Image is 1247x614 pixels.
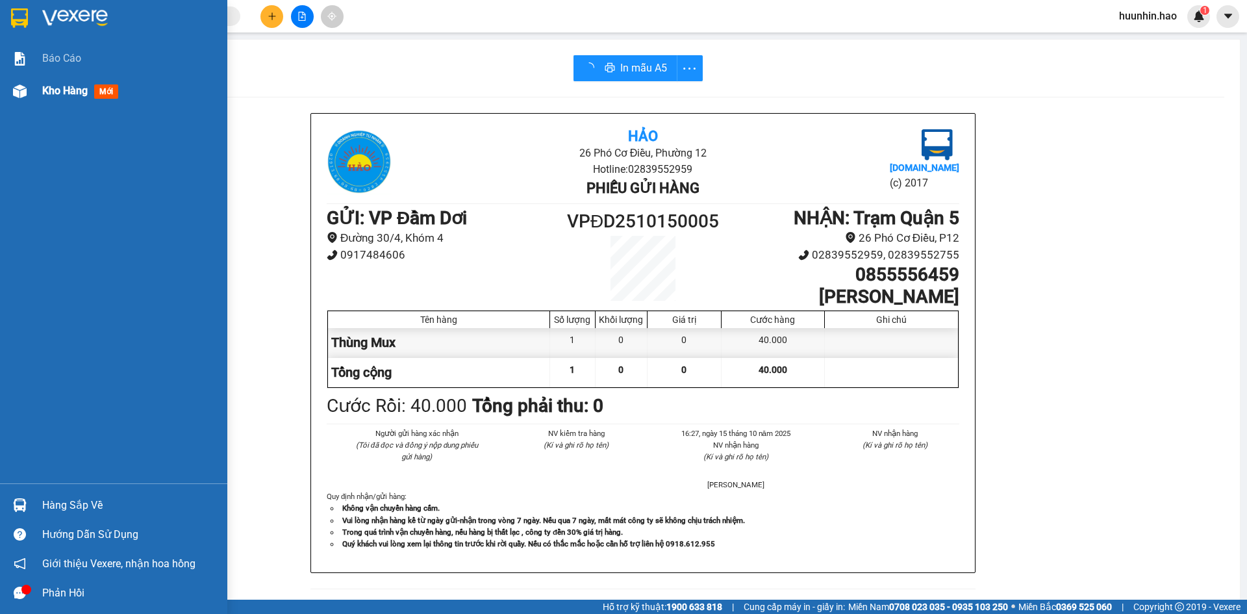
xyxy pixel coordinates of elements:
span: printer [605,62,615,75]
div: Giá trị [651,314,718,325]
li: 26 Phó Cơ Điều, Phường 12 [432,145,853,161]
span: notification [14,557,26,570]
span: | [732,600,734,614]
strong: Trong quá trình vận chuyển hàng, nếu hàng bị thất lạc , công ty đền 30% giá trị hàng. [342,528,623,537]
span: caret-down [1222,10,1234,22]
span: 0 [681,365,686,375]
img: logo.jpg [327,129,392,194]
i: (Kí và ghi rõ họ tên) [544,441,609,450]
div: Thùng Mux [328,328,550,357]
span: 1 [570,365,575,375]
div: Quy định nhận/gửi hàng : [327,491,959,549]
i: (Kí và ghi rõ họ tên) [703,452,768,461]
img: logo.jpg [922,129,953,160]
span: Giới thiệu Vexere, nhận hoa hồng [42,556,195,572]
img: warehouse-icon [13,498,27,512]
img: icon-new-feature [1193,10,1205,22]
li: 16:27, ngày 15 tháng 10 năm 2025 [672,428,800,439]
li: (c) 2017 [890,175,959,191]
span: In mẫu A5 [620,60,667,76]
div: 1 [550,328,596,357]
img: logo-vxr [11,8,28,28]
div: Cước hàng [725,314,821,325]
div: Khối lượng [599,314,644,325]
span: question-circle [14,528,26,541]
b: [DOMAIN_NAME] [890,162,959,173]
span: file-add [297,12,307,21]
div: Hàng sắp về [42,496,218,515]
li: 0917484606 [327,246,564,264]
button: caret-down [1216,5,1239,28]
div: Tên hàng [331,314,546,325]
div: Hướng dẫn sử dụng [42,525,218,544]
li: 02839552959, 02839552755 [722,246,959,264]
b: Tổng phải thu: 0 [472,395,603,416]
b: Hảo [628,128,658,144]
span: plus [268,12,277,21]
b: Phiếu gửi hàng [586,180,699,196]
span: 1 [1202,6,1207,15]
sup: 1 [1200,6,1209,15]
strong: Quý khách vui lòng xem lại thông tin trước khi rời quầy. Nếu có thắc mắc hoặc cần hỗ trợ liên hệ ... [342,539,715,548]
li: NV kiểm tra hàng [512,428,641,439]
span: ⚪️ [1011,604,1015,609]
b: NHẬN : Trạm Quận 5 [794,207,959,229]
strong: 0708 023 035 - 0935 103 250 [889,602,1008,612]
strong: 0369 525 060 [1056,602,1112,612]
button: plus [260,5,283,28]
div: 40.000 [722,328,825,357]
button: more [677,55,703,81]
span: environment [327,232,338,243]
span: aim [327,12,336,21]
span: loading [584,62,599,73]
span: huunhin.hao [1109,8,1187,24]
h1: 0855556459 [722,264,959,286]
li: 26 Phó Cơ Điều, P12 [722,229,959,247]
span: more [677,60,702,77]
div: Ghi chú [828,314,955,325]
h1: VPĐD2510150005 [564,207,722,236]
span: phone [798,249,809,261]
li: Đường 30/4, Khóm 4 [327,229,564,247]
div: 0 [648,328,722,357]
span: phone [327,249,338,261]
span: Tổng cộng [331,365,392,380]
button: printerIn mẫu A5 [573,55,677,81]
b: GỬI : VP Đầm Dơi [327,207,467,229]
span: Miền Nam [848,600,1008,614]
li: NV nhận hàng [831,428,960,439]
span: Hỗ trợ kỹ thuật: [603,600,722,614]
span: mới [94,84,118,99]
div: 0 [596,328,648,357]
span: Miền Bắc [1018,600,1112,614]
button: file-add [291,5,314,28]
span: 0 [618,365,623,375]
li: Hotline: 02839552959 [432,161,853,177]
button: aim [321,5,344,28]
span: Cung cấp máy in - giấy in: [744,600,845,614]
li: NV nhận hàng [672,439,800,451]
strong: 1900 633 818 [666,602,722,612]
span: 40.000 [759,365,787,375]
strong: Không vận chuyển hàng cấm. [342,504,440,513]
img: warehouse-icon [13,84,27,98]
span: | [1122,600,1124,614]
span: environment [845,232,856,243]
span: message [14,587,26,599]
span: Báo cáo [42,50,81,66]
img: solution-icon [13,52,27,66]
strong: Vui lòng nhận hàng kể từ ngày gửi-nhận trong vòng 7 ngày. Nếu qua 7 ngày, mất mát công ty sẽ khôn... [342,516,745,525]
li: Người gửi hàng xác nhận [353,428,481,439]
i: (Tôi đã đọc và đồng ý nộp dung phiếu gửi hàng) [356,441,478,461]
li: [PERSON_NAME] [672,479,800,491]
span: copyright [1175,602,1184,611]
h1: [PERSON_NAME] [722,286,959,308]
span: Kho hàng [42,84,88,97]
div: Số lượng [553,314,592,325]
div: Phản hồi [42,583,218,603]
i: (Kí và ghi rõ họ tên) [863,441,927,450]
div: Cước Rồi : 40.000 [327,392,467,420]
